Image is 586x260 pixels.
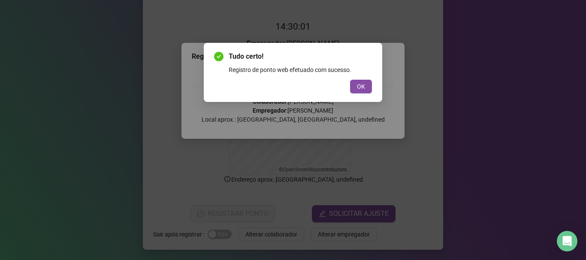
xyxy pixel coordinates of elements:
span: OK [357,82,365,91]
span: check-circle [214,52,224,61]
div: Open Intercom Messenger [557,231,577,251]
button: OK [350,80,372,93]
div: Registro de ponto web efetuado com sucesso. [229,65,372,75]
span: Tudo certo! [229,51,372,62]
